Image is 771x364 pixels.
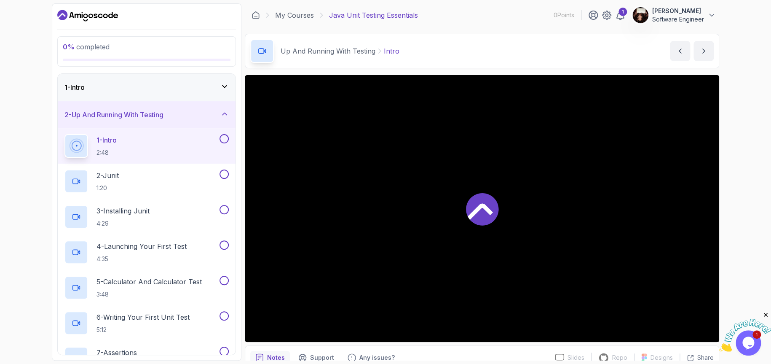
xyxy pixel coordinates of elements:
[96,135,117,145] p: 1 - Intro
[651,353,673,362] p: Designs
[96,241,187,251] p: 4 - Launching Your First Test
[359,353,395,362] p: Any issues?
[680,353,714,362] button: Share
[96,219,150,228] p: 4:29
[63,43,110,51] span: completed
[57,9,118,22] a: Dashboard
[64,276,229,299] button: 5-Calculator And Calculator Test3:48
[568,353,584,362] p: Slides
[96,184,119,192] p: 1:20
[64,170,229,193] button: 2-Junit1:20
[615,10,625,20] a: 1
[693,41,714,61] button: next content
[96,170,119,181] p: 2 - Junit
[329,10,418,20] p: Java Unit Testing Essentials
[652,7,704,15] p: [PERSON_NAME]
[632,7,648,23] img: user profile image
[384,46,399,56] p: Intro
[63,43,75,51] span: 0 %
[58,101,236,128] button: 2-Up And Running With Testing
[612,353,627,362] p: Repo
[96,312,190,322] p: 6 - Writing Your First Unit Test
[58,74,236,101] button: 1-Intro
[554,11,574,19] p: 0 Points
[64,240,229,264] button: 4-Launching Your First Test4:35
[719,311,771,351] iframe: chat widget
[697,353,714,362] p: Share
[618,8,627,16] div: 1
[96,206,150,216] p: 3 - Installing Junit
[64,82,85,92] h3: 1 - Intro
[96,148,117,157] p: 2:48
[275,10,314,20] a: My Courses
[310,353,334,362] p: Support
[96,348,137,358] p: 7 - Assertions
[64,205,229,229] button: 3-Installing Junit4:29
[632,7,716,24] button: user profile image[PERSON_NAME]Software Engineer
[670,41,690,61] button: previous content
[96,326,190,334] p: 5:12
[96,277,202,287] p: 5 - Calculator And Calculator Test
[64,311,229,335] button: 6-Writing Your First Unit Test5:12
[64,134,229,158] button: 1-Intro2:48
[96,255,187,263] p: 4:35
[252,11,260,19] a: Dashboard
[96,290,202,299] p: 3:48
[281,46,375,56] p: Up And Running With Testing
[64,110,163,120] h3: 2 - Up And Running With Testing
[652,15,704,24] p: Software Engineer
[267,353,285,362] p: Notes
